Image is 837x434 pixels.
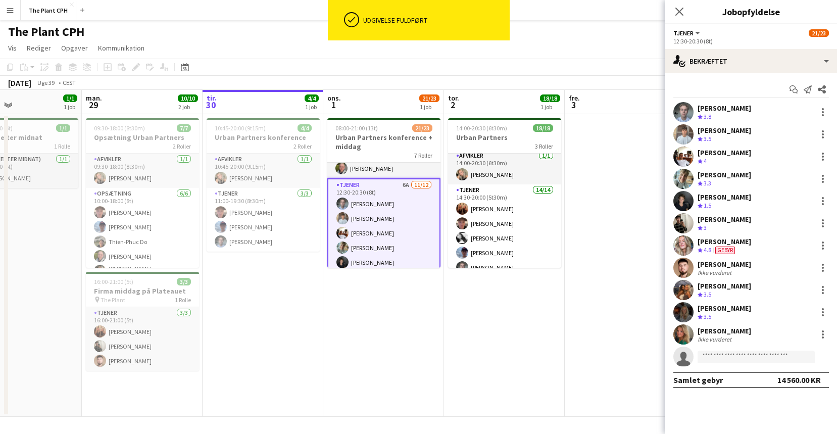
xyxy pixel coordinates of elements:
app-card-role: Afvikler1/109:30-18:00 (8t30m)[PERSON_NAME] [86,154,199,188]
app-job-card: 10:45-20:00 (9t15m)4/4Urban Partners konference2 RollerAfvikler1/110:45-20:00 (9t15m)[PERSON_NAME... [207,118,320,252]
span: 3.5 [704,313,711,320]
span: ons. [327,93,341,103]
span: 7/7 [177,124,191,132]
span: 3 [704,224,707,231]
div: [PERSON_NAME] [698,281,751,291]
span: 21/23 [419,94,439,102]
span: 21/23 [809,29,829,37]
span: 16:00-21:00 (5t) [94,278,133,285]
span: tir. [207,93,217,103]
h3: Opsætning Urban Partners [86,133,199,142]
span: Opgaver [61,43,88,53]
div: [PERSON_NAME] [698,148,751,157]
span: 4 [704,157,707,165]
span: 2 [447,99,459,111]
span: 18/18 [540,94,560,102]
span: 10:45-20:00 (9t15m) [215,124,266,132]
span: man. [86,93,102,103]
span: 1.5 [704,202,711,209]
div: 12:30-20:30 (8t) [673,37,829,45]
span: Tjener [673,29,694,37]
span: 18/18 [533,124,553,132]
div: Bekræftet [665,49,837,73]
h3: Urban Partners konference + middag [327,133,440,151]
app-job-card: 14:00-20:30 (6t30m)18/18Urban Partners3 RollerAfvikler1/114:00-20:30 (6t30m)[PERSON_NAME]Tjener14... [448,118,561,268]
span: 3/3 [177,278,191,285]
span: 3.8 [704,113,711,120]
span: Gebyr [715,247,735,254]
h1: The Plant CPH [8,24,84,39]
div: [PERSON_NAME] [698,192,751,202]
app-card-role: Tjener14/1414:30-20:00 (5t30m)[PERSON_NAME][PERSON_NAME][PERSON_NAME][PERSON_NAME][PERSON_NAME] [448,184,561,409]
div: Ikke vurderet [698,269,733,276]
span: tor. [448,93,459,103]
div: [PERSON_NAME] [698,170,751,179]
div: [PERSON_NAME] [698,304,751,313]
h3: Jobopfyldelse [665,5,837,18]
span: 4/4 [305,94,319,102]
span: 3 Roller [535,142,553,150]
a: Vis [4,41,21,55]
div: 1 job [540,103,560,111]
div: 1 job [420,103,439,111]
div: 14 560.00 KR [777,375,821,385]
h3: Urban Partners konference [207,133,320,142]
span: Rediger [27,43,51,53]
span: 1/1 [63,94,77,102]
div: [DATE] [8,78,31,88]
span: 29 [84,99,102,111]
span: Uge 39 [33,79,59,86]
span: 09:30-18:00 (8t30m) [94,124,145,132]
div: 1 job [305,103,318,111]
span: 14:00-20:30 (6t30m) [456,124,507,132]
span: 2 Roller [293,142,312,150]
a: Kommunikation [94,41,149,55]
span: Kommunikation [98,43,144,53]
div: 09:30-18:00 (8t30m)7/7Opsætning Urban Partners2 RollerAfvikler1/109:30-18:00 (8t30m)[PERSON_NAME]... [86,118,199,268]
span: 2 Roller [173,142,191,150]
span: fre. [569,93,580,103]
app-card-role: Tjener6A11/1212:30-20:30 (8t)[PERSON_NAME][PERSON_NAME][PERSON_NAME][PERSON_NAME][PERSON_NAME] [327,178,440,376]
h3: Urban Partners [448,133,561,142]
app-card-role: Afvikler1/110:45-20:00 (9t15m)[PERSON_NAME] [207,154,320,188]
span: 3 [567,99,580,111]
span: 1/1 [56,124,70,132]
span: 08:00-21:00 (13t) [335,124,378,132]
app-card-role: Opsætning6/610:00-18:00 (8t)[PERSON_NAME][PERSON_NAME]Thien-Phuc Do[PERSON_NAME][PERSON_NAME][GEO... [86,188,199,299]
span: 10/10 [178,94,198,102]
span: 4/4 [298,124,312,132]
span: 3.5 [704,291,711,298]
div: [PERSON_NAME] [698,237,751,246]
div: [PERSON_NAME] [698,260,751,269]
h3: Firma middag på Plateauet [86,286,199,296]
a: Rediger [23,41,55,55]
span: The Plant [101,296,125,304]
span: 3.5 [704,135,711,142]
div: [PERSON_NAME] [698,215,751,224]
span: 4.8 [704,246,711,254]
span: 7 Roller [414,152,432,159]
app-card-role: Tjener3/311:00-19:30 (8t30m)[PERSON_NAME][PERSON_NAME][PERSON_NAME] [207,188,320,252]
span: Vis [8,43,17,53]
div: CEST [63,79,76,86]
div: [PERSON_NAME] [698,104,751,113]
span: 1 Rolle [54,142,70,150]
div: 1 job [64,103,77,111]
app-job-card: 16:00-21:00 (5t)3/3Firma middag på Plateauet The Plant1 RolleTjener3/316:00-21:00 (5t)[PERSON_NAM... [86,272,199,371]
div: Udgivelse fuldført [363,16,506,25]
div: Samlet gebyr [673,375,723,385]
app-job-card: 08:00-21:00 (13t)21/23Urban Partners konference + middag7 RollerAfvikler1/108:00-21:00 (13t)[PERS... [327,118,440,268]
div: [PERSON_NAME] [698,126,751,135]
div: 2 job [178,103,198,111]
span: 1 Rolle [175,296,191,304]
span: 21/23 [412,124,432,132]
span: 1 [326,99,341,111]
span: 30 [205,99,217,111]
div: [PERSON_NAME] [698,326,751,335]
button: Tjener [673,29,702,37]
div: Ikke vurderet [698,335,733,343]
